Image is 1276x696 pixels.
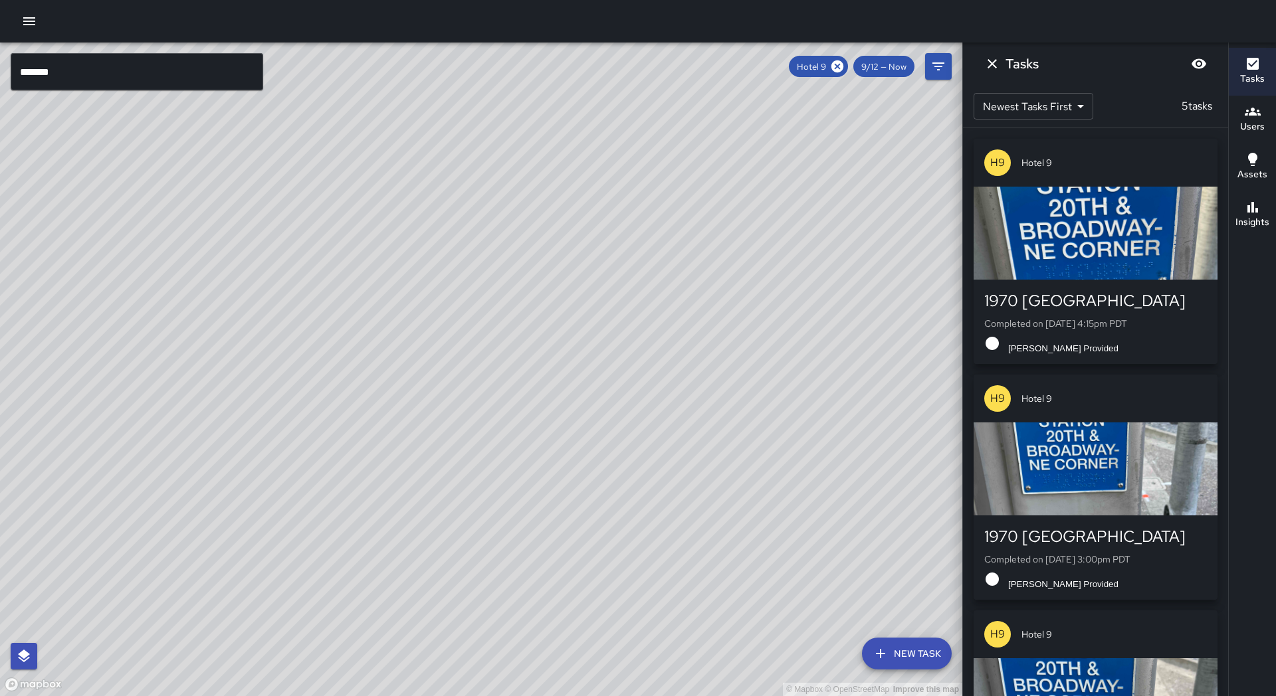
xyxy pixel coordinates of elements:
button: Users [1229,96,1276,143]
p: 5 tasks [1176,98,1218,114]
h6: Users [1240,120,1265,134]
div: Newest Tasks First [974,93,1093,120]
button: Filters [925,53,952,80]
p: H9 [990,155,1005,171]
h6: Assets [1237,167,1267,182]
span: 9/12 — Now [853,61,914,72]
button: New Task [862,638,952,669]
h6: Insights [1235,215,1269,230]
button: Assets [1229,143,1276,191]
h6: Tasks [1006,53,1039,74]
div: 1970 [GEOGRAPHIC_DATA] [984,290,1207,311]
span: Hotel 9 [1021,392,1207,405]
p: Completed on [DATE] 4:15pm PDT [984,317,1207,330]
div: 1970 [GEOGRAPHIC_DATA] [984,526,1207,547]
button: H9Hotel 91970 [GEOGRAPHIC_DATA]Completed on [DATE] 4:15pm PDT[PERSON_NAME] Provided [974,139,1218,364]
button: Tasks [1229,48,1276,96]
button: Insights [1229,191,1276,239]
p: H9 [990,391,1005,406]
button: Blur [1186,50,1212,77]
span: [PERSON_NAME] Provided [1000,579,1126,589]
span: Hotel 9 [1021,628,1207,641]
h6: Tasks [1240,72,1265,86]
span: [PERSON_NAME] Provided [1000,343,1126,353]
span: Hotel 9 [789,61,834,72]
p: Completed on [DATE] 3:00pm PDT [984,553,1207,566]
p: H9 [990,626,1005,642]
span: Hotel 9 [1021,156,1207,169]
button: Dismiss [979,50,1006,77]
div: Hotel 9 [789,56,848,77]
button: H9Hotel 91970 [GEOGRAPHIC_DATA]Completed on [DATE] 3:00pm PDT[PERSON_NAME] Provided [974,375,1218,600]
